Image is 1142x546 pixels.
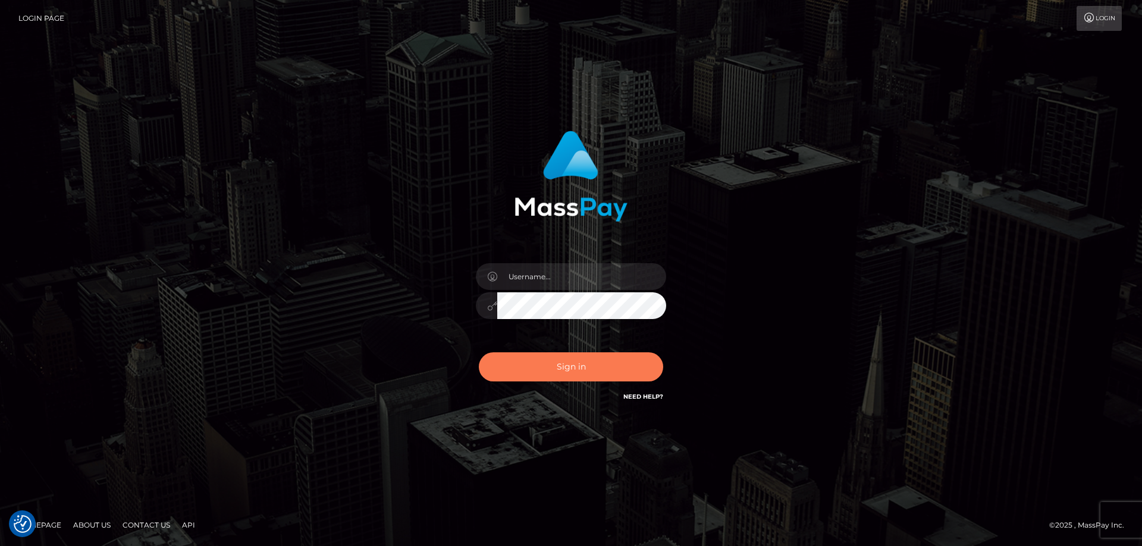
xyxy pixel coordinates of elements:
a: Contact Us [118,516,175,534]
a: Homepage [13,516,66,534]
input: Username... [497,263,666,290]
a: API [177,516,200,534]
img: MassPay Login [514,131,628,222]
a: Login [1077,6,1122,31]
a: About Us [68,516,115,534]
img: Revisit consent button [14,515,32,533]
div: © 2025 , MassPay Inc. [1049,519,1133,532]
a: Login Page [18,6,64,31]
button: Consent Preferences [14,515,32,533]
a: Need Help? [623,393,663,400]
button: Sign in [479,352,663,381]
